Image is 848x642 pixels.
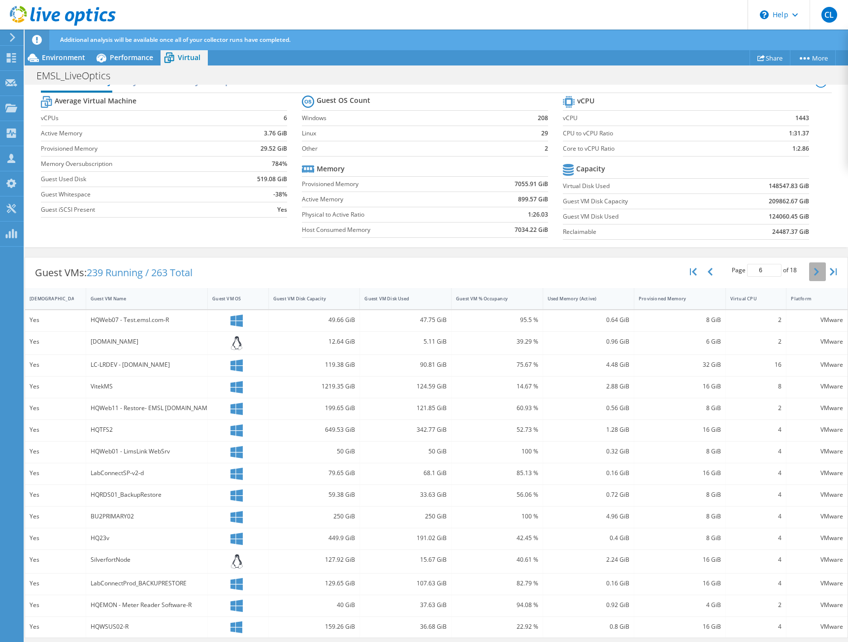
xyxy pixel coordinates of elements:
[364,600,447,610] div: 37.63 GiB
[791,468,843,479] div: VMware
[364,424,447,435] div: 342.77 GiB
[302,144,516,154] label: Other
[548,446,630,457] div: 0.32 GiB
[515,225,548,235] b: 7034.22 GiB
[639,295,709,302] div: Provisioned Memory
[456,511,538,522] div: 100 %
[548,621,630,632] div: 0.8 GiB
[730,403,782,414] div: 2
[541,128,548,138] b: 29
[91,621,203,632] div: HQWSUS02-R
[730,489,782,500] div: 4
[639,424,721,435] div: 16 GiB
[791,554,843,565] div: VMware
[456,578,538,589] div: 82.79 %
[55,96,136,106] b: Average Virtual Machine
[456,489,538,500] div: 56.06 %
[42,53,85,62] span: Environment
[41,190,228,199] label: Guest Whitespace
[545,144,548,154] b: 2
[273,359,356,370] div: 119.38 GiB
[548,295,618,302] div: Used Memory (Active)
[364,315,447,325] div: 47.75 GiB
[456,295,526,302] div: Guest VM % Occupancy
[25,257,202,288] div: Guest VMs:
[273,468,356,479] div: 79.65 GiB
[750,50,790,65] a: Share
[30,295,69,302] div: [DEMOGRAPHIC_DATA]
[791,295,831,302] div: Platform
[91,446,203,457] div: HQWeb01 - LimsLink WebSrv
[364,336,447,347] div: 5.11 GiB
[41,159,228,169] label: Memory Oversubscription
[302,194,471,204] label: Active Memory
[730,511,782,522] div: 4
[528,210,548,220] b: 1:26.03
[110,53,153,62] span: Performance
[257,174,287,184] b: 519.08 GiB
[639,600,721,610] div: 4 GiB
[456,600,538,610] div: 94.08 %
[364,621,447,632] div: 36.68 GiB
[639,533,721,544] div: 8 GiB
[563,212,719,222] label: Guest VM Disk Used
[730,621,782,632] div: 4
[364,554,447,565] div: 15.67 GiB
[302,225,471,235] label: Host Consumed Memory
[730,554,782,565] div: 4
[456,381,538,392] div: 14.67 %
[548,489,630,500] div: 0.72 GiB
[87,266,193,279] span: 239 Running / 263 Total
[730,446,782,457] div: 4
[769,181,809,191] b: 148547.83 GiB
[273,315,356,325] div: 49.66 GiB
[30,446,81,457] div: Yes
[789,128,809,138] b: 1:31.37
[277,205,287,215] b: Yes
[364,403,447,414] div: 121.85 GiB
[273,511,356,522] div: 250 GiB
[548,424,630,435] div: 1.28 GiB
[563,113,744,123] label: vCPU
[317,96,370,105] b: Guest OS Count
[273,295,344,302] div: Guest VM Disk Capacity
[30,489,81,500] div: Yes
[273,403,356,414] div: 199.65 GiB
[639,554,721,565] div: 16 GiB
[91,315,203,325] div: HQWeb07 - Test.emsl.com-R
[639,468,721,479] div: 16 GiB
[577,96,594,106] b: vCPU
[456,554,538,565] div: 40.61 %
[563,181,719,191] label: Virtual Disk Used
[730,315,782,325] div: 2
[563,196,719,206] label: Guest VM Disk Capacity
[30,554,81,565] div: Yes
[456,424,538,435] div: 52.73 %
[273,424,356,435] div: 649.53 GiB
[730,381,782,392] div: 8
[302,210,471,220] label: Physical to Active Ratio
[563,227,719,237] label: Reclaimable
[30,578,81,589] div: Yes
[91,424,203,435] div: HQTFS2
[273,381,356,392] div: 1219.35 GiB
[273,446,356,457] div: 50 GiB
[639,315,721,325] div: 8 GiB
[273,600,356,610] div: 40 GiB
[364,468,447,479] div: 68.1 GiB
[30,424,81,435] div: Yes
[41,205,228,215] label: Guest iSCSI Present
[730,295,770,302] div: Virtual CPU
[456,359,538,370] div: 75.67 %
[639,446,721,457] div: 8 GiB
[302,179,471,189] label: Provisioned Memory
[91,533,203,544] div: HQ23v
[41,128,228,138] label: Active Memory
[563,144,744,154] label: Core to vCPU Ratio
[273,621,356,632] div: 159.26 GiB
[791,424,843,435] div: VMware
[272,159,287,169] b: 784%
[317,164,345,174] b: Memory
[364,578,447,589] div: 107.63 GiB
[456,315,538,325] div: 95.5 %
